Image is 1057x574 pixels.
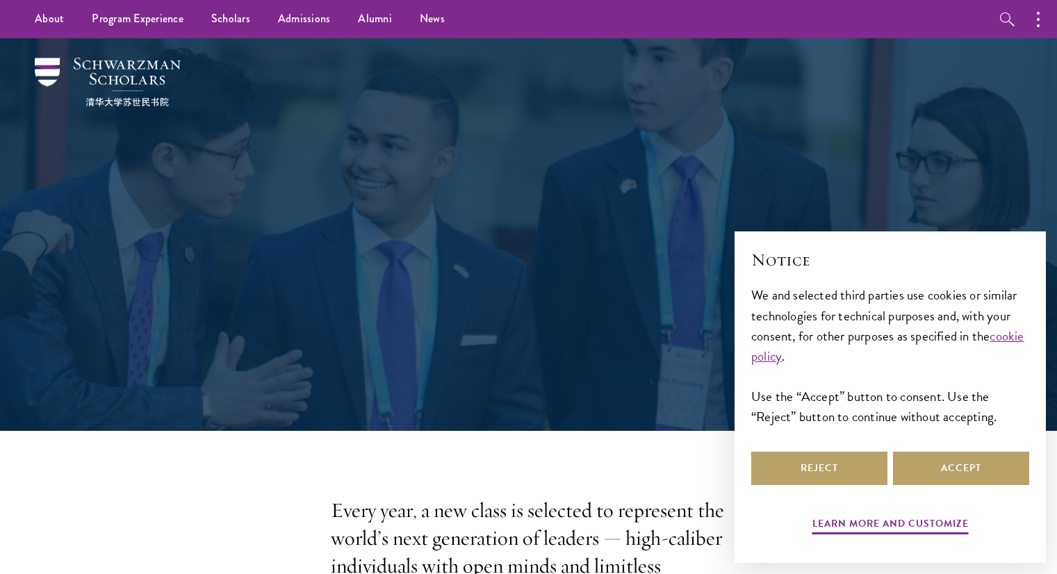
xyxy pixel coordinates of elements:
img: Schwarzman Scholars [35,58,181,106]
button: Reject [751,452,887,485]
button: Learn more and customize [812,515,969,536]
div: We and selected third parties use cookies or similar technologies for technical purposes and, wit... [751,285,1029,426]
a: cookie policy [751,326,1024,366]
button: Accept [893,452,1029,485]
h2: Notice [751,248,1029,272]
